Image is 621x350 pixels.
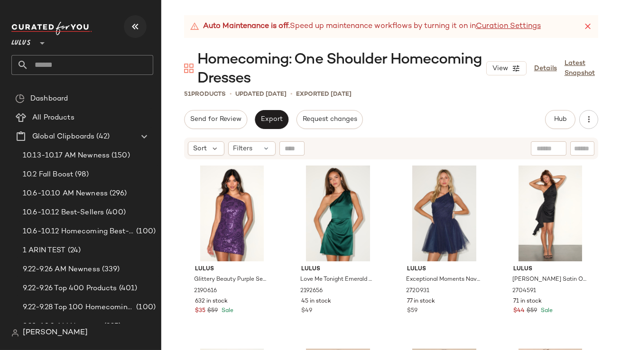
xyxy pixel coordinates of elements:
span: 1 ARIN TEST [23,245,66,256]
button: View [486,61,526,75]
span: Glittery Beauty Purple Sequin One-Shoulder Mini Dress [194,276,268,284]
span: $49 [301,307,312,315]
img: svg%3e [15,94,25,103]
span: (296) [108,188,127,199]
span: 10.13-10.17 AM Newness [23,150,110,161]
span: (325) [102,321,121,332]
button: Hub [545,110,575,129]
span: Sale [220,308,233,314]
a: Latest Snapshot [565,58,598,78]
span: (24) [66,245,81,256]
span: Export [260,116,283,123]
img: svg%3e [184,64,194,73]
span: $59 [527,307,537,315]
span: (401) [117,283,138,294]
span: Lulus [11,32,31,49]
a: Details [534,64,557,74]
span: (42) [94,131,110,142]
span: $59 [207,307,218,315]
span: 10.6-10.12 Homecoming Best-Sellers [23,226,134,237]
span: • [230,89,232,99]
span: Lulus [195,265,269,274]
span: 2720931 [406,287,429,295]
img: 2192656_2_02_front_Retakes_2025-09-04.jpg [294,166,383,261]
span: $44 [513,307,525,315]
span: (339) [100,264,120,275]
div: Products [184,90,226,99]
p: updated [DATE] [235,90,287,99]
a: Curation Settings [476,21,541,32]
span: • [290,89,292,99]
button: Export [255,110,288,129]
p: Exported [DATE] [296,90,352,99]
span: Dashboard [30,93,68,104]
span: 71 in stock [513,297,542,306]
span: (98) [73,169,89,180]
span: Send for Review [190,116,241,123]
span: 9.22-9.26 AM Newness [23,264,100,275]
span: 2190616 [194,287,217,295]
span: Love Me Tonight Emerald Green Satin One-Shoulder Mini Dress [300,276,374,284]
span: 51 [184,91,191,98]
span: 45 in stock [301,297,331,306]
span: 10.6-10.12 Best-Sellers [23,207,104,218]
span: 632 in stock [195,297,228,306]
span: 2192656 [300,287,323,295]
span: 9.22-9.26 Top 400 Products [23,283,117,294]
span: (100) [134,302,156,313]
span: [PERSON_NAME] [23,327,88,339]
span: View [491,65,508,73]
span: [PERSON_NAME] Satin One-Shoulder Sash Mini Dress [512,276,586,284]
span: Lulus [407,265,481,274]
span: 10.2 Fall Boost [23,169,73,180]
img: 2720931_01_hero_2025-08-22.jpg [399,166,489,261]
span: Hub [554,116,567,123]
span: 77 in stock [407,297,435,306]
span: $35 [195,307,205,315]
span: (400) [104,207,126,218]
span: Sort [193,144,207,154]
img: 2190616_2_01_hero_Retakes_2025-07-29.jpg [187,166,277,261]
span: 9.29-10.3 AM Newness [23,321,102,332]
span: Lulus [301,265,375,274]
span: 10.6-10.10 AM Newness [23,188,108,199]
span: Filters [233,144,253,154]
img: svg%3e [11,329,19,337]
span: Global Clipboards [32,131,94,142]
button: Send for Review [184,110,247,129]
span: (100) [134,226,156,237]
img: cfy_white_logo.C9jOOHJF.svg [11,22,92,35]
span: Exceptional Moments Navy Swiss Dot One-Shoulder Mini Dress [406,276,480,284]
span: Homecoming: One Shoulder Homecoming Dresses [197,50,486,88]
div: Speed up maintenance workflows by turning it on in [190,21,541,32]
span: 9.22-9.28 Top 100 Homecoming Dresses [23,302,134,313]
strong: Auto Maintenance is off. [203,21,290,32]
span: Lulus [513,265,587,274]
span: (150) [110,150,130,161]
span: 2704591 [512,287,536,295]
span: Request changes [302,116,357,123]
span: $59 [407,307,417,315]
img: 2704591_06_fullbody_2025-08-06.jpg [506,166,595,261]
button: Request changes [297,110,363,129]
span: Sale [539,308,553,314]
span: All Products [32,112,74,123]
